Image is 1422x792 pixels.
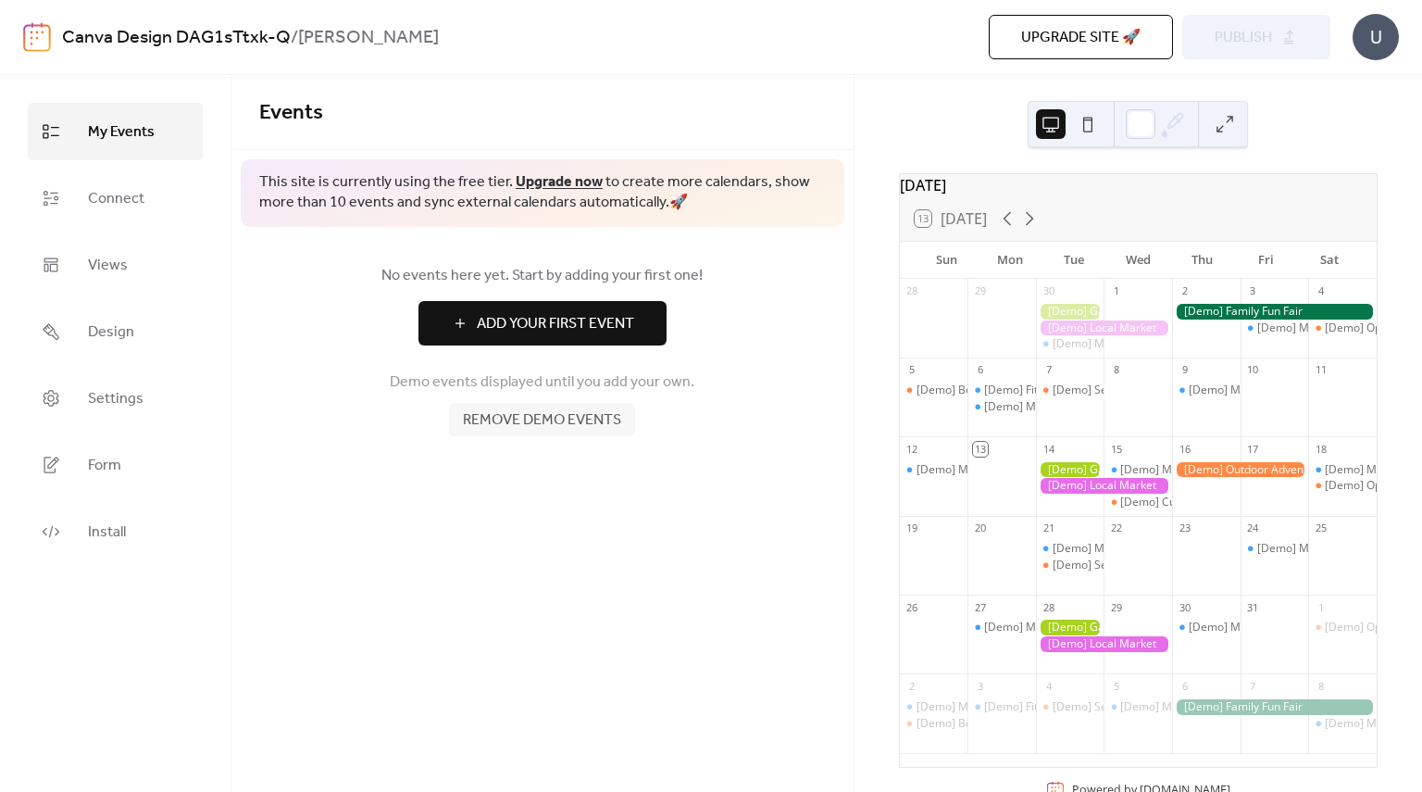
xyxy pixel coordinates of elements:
div: [Demo] Morning Yoga Bliss [1120,462,1261,478]
div: [Demo] Book Club Gathering [900,716,968,732]
div: [Demo] Morning Yoga Bliss [1172,620,1241,635]
div: [Demo] Seniors' Social Tea [1036,383,1104,398]
div: 16 [1178,442,1191,456]
div: 28 [905,284,919,298]
div: 18 [1314,442,1328,456]
div: [Demo] Morning Yoga Bliss [1257,321,1398,336]
div: [Demo] Morning Yoga Bliss [1308,462,1377,478]
span: Remove demo events [463,409,621,432]
div: 22 [1109,522,1123,535]
span: Views [88,251,128,281]
div: 11 [1314,363,1328,377]
div: Tue [1042,242,1106,279]
div: 14 [1042,442,1055,456]
div: [Demo] Family Fun Fair [1172,304,1377,320]
div: [Demo] Morning Yoga Bliss [1241,541,1309,557]
div: [Demo] Gardening Workshop [1036,304,1104,320]
div: [Demo] Fitness Bootcamp [967,383,1036,398]
div: 2 [905,679,919,693]
div: [Demo] Gardening Workshop [1036,462,1104,478]
div: [Demo] Seniors' Social Tea [1036,699,1104,715]
div: Wed [1106,242,1170,279]
span: Design [88,318,134,347]
div: 19 [905,522,919,535]
button: Add Your First Event [418,301,667,346]
div: [Demo] Local Market [1036,636,1172,652]
div: [Demo] Morning Yoga Bliss [1036,336,1104,352]
button: Upgrade site 🚀 [989,15,1173,59]
span: Install [88,518,126,547]
div: [Demo] Morning Yoga Bliss [1104,699,1172,715]
span: Form [88,451,121,481]
span: Events [259,93,323,133]
a: Canva Design DAG1sTtxk-Q [62,20,291,56]
div: 6 [1178,679,1191,693]
div: 13 [973,442,987,456]
span: Add Your First Event [477,313,634,335]
div: [Demo] Morning Yoga Bliss [1120,699,1261,715]
div: 4 [1314,284,1328,298]
div: [Demo] Morning Yoga Bliss [1104,462,1172,478]
div: Thu [1170,242,1234,279]
div: 9 [1178,363,1191,377]
span: Settings [88,384,143,414]
div: [Demo] Culinary Cooking Class [1120,495,1279,510]
div: [Demo] Morning Yoga Bliss [967,399,1036,415]
a: Connect [28,170,203,227]
a: Views [28,236,203,294]
div: [Demo] Family Fun Fair [1172,699,1377,715]
div: [Demo] Gardening Workshop [1036,620,1104,635]
span: My Events [88,118,155,147]
div: [Demo] Morning Yoga Bliss [1241,321,1309,336]
div: [Demo] Book Club Gathering [917,716,1065,732]
div: 29 [1109,600,1123,614]
div: [Demo] Morning Yoga Bliss [1172,383,1241,398]
div: 2 [1178,284,1191,298]
div: [Demo] Seniors' Social Tea [1053,383,1191,398]
div: 3 [973,679,987,693]
div: [Demo] Seniors' Social Tea [1053,558,1191,573]
div: 1 [1109,284,1123,298]
div: [Demo] Outdoor Adventure Day [1172,462,1308,478]
div: 1 [1314,600,1328,614]
div: Fri [1234,242,1298,279]
div: U [1353,14,1399,60]
div: 5 [905,363,919,377]
div: [Demo] Morning Yoga Bliss [1053,336,1193,352]
div: [Demo] Fitness Bootcamp [984,699,1117,715]
a: Add Your First Event [259,301,826,346]
div: [Demo] Book Club Gathering [917,383,1065,398]
div: 3 [1246,284,1260,298]
div: [Demo] Seniors' Social Tea [1053,699,1191,715]
div: [Demo] Morning Yoga Bliss [967,620,1036,635]
div: 15 [1109,442,1123,456]
div: 4 [1042,679,1055,693]
span: No events here yet. Start by adding your first one! [259,265,826,287]
div: 28 [1042,600,1055,614]
div: [Demo] Fitness Bootcamp [984,383,1117,398]
div: 21 [1042,522,1055,535]
div: 5 [1109,679,1123,693]
div: [Demo] Morning Yoga Bliss [984,399,1125,415]
div: [Demo] Morning Yoga Bliss [900,462,968,478]
span: Connect [88,184,144,214]
div: [Demo] Open Mic Night [1308,478,1377,494]
div: 23 [1178,522,1191,535]
a: My Events [28,103,203,160]
div: 8 [1314,679,1328,693]
div: 7 [1042,363,1055,377]
a: Settings [28,370,203,427]
div: [Demo] Book Club Gathering [900,383,968,398]
div: Sun [915,242,979,279]
div: [Demo] Morning Yoga Bliss [1257,541,1398,557]
div: [Demo] Morning Yoga Bliss [984,620,1125,635]
div: 10 [1246,363,1260,377]
div: [Demo] Open Mic Night [1308,321,1377,336]
div: 6 [973,363,987,377]
div: [Demo] Open Mic Night [1308,620,1377,635]
a: Install [28,503,203,560]
div: [Demo] Fitness Bootcamp [967,699,1036,715]
div: [Demo] Local Market [1036,478,1172,494]
div: [Demo] Seniors' Social Tea [1036,558,1104,573]
div: Mon [979,242,1042,279]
